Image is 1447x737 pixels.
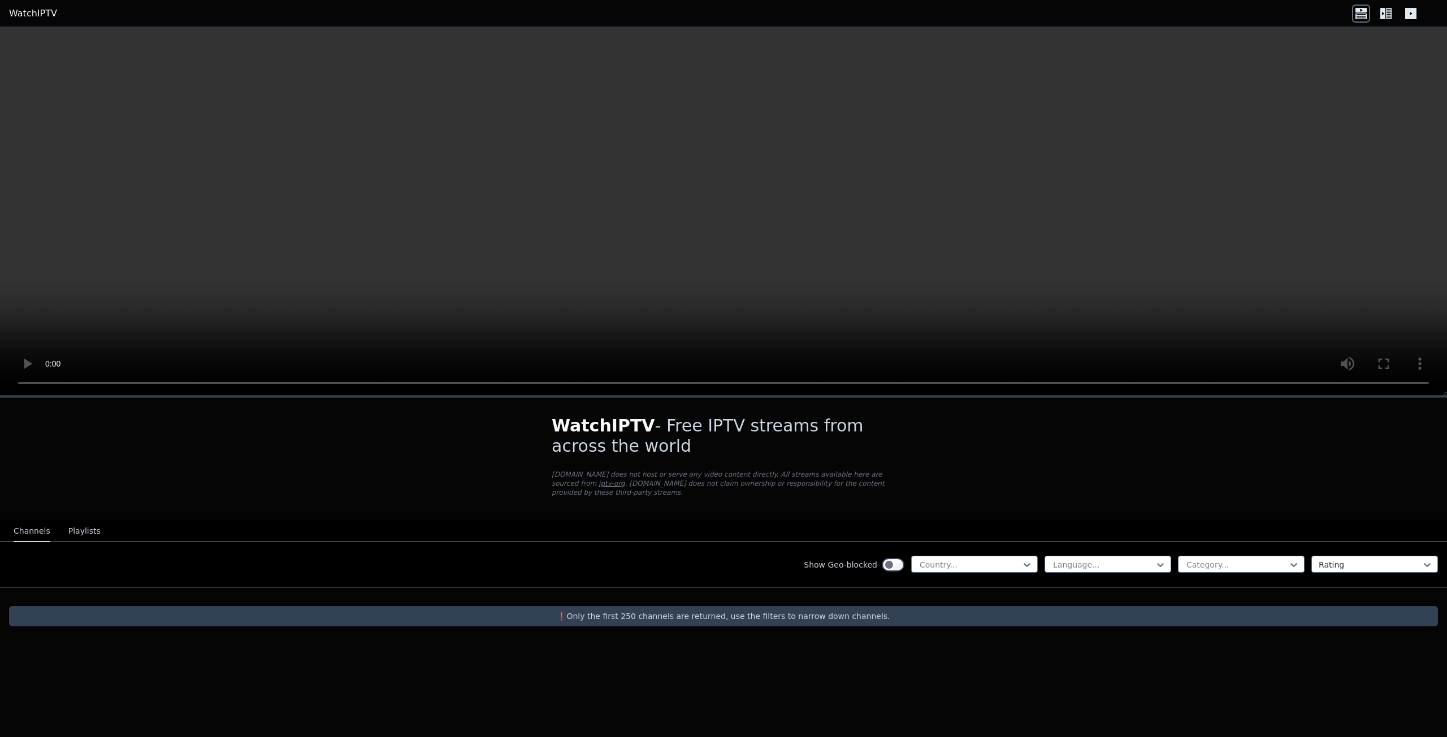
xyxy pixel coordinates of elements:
button: Playlists [68,521,101,542]
a: iptv-org [599,479,625,487]
p: [DOMAIN_NAME] does not host or serve any video content directly. All streams available here are s... [552,470,895,497]
button: Channels [14,521,50,542]
p: ❗️Only the first 250 channels are returned, use the filters to narrow down channels. [14,610,1433,622]
label: Show Geo-blocked [804,559,877,570]
span: WatchIPTV [552,416,655,435]
h1: - Free IPTV streams from across the world [552,416,895,456]
a: WatchIPTV [9,7,57,20]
